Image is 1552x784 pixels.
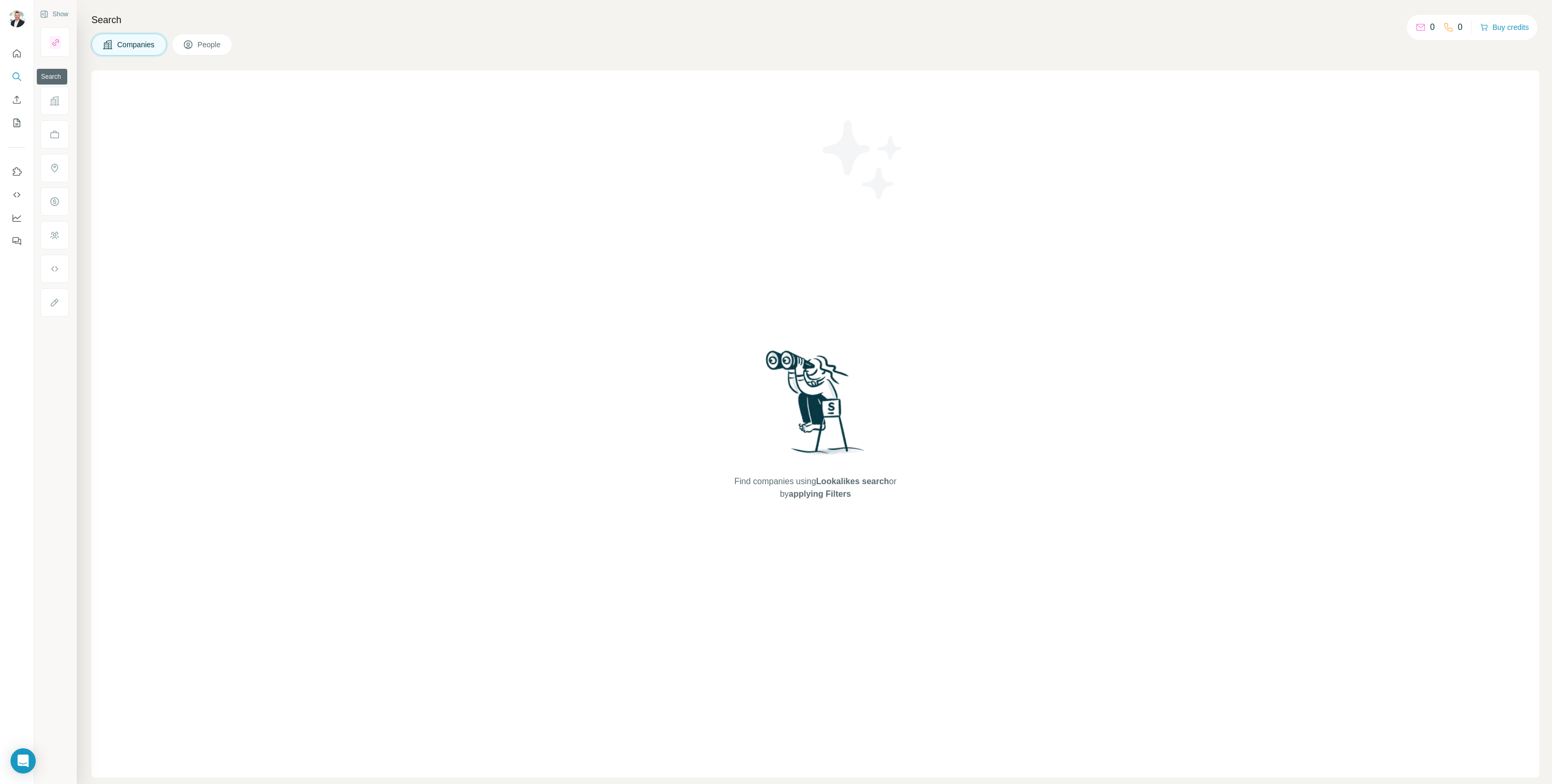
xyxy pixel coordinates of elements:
[117,39,156,50] span: Companies
[761,348,870,465] img: Surfe Illustration - Woman searching with binoculars
[816,477,889,486] span: Lookalikes search
[8,90,25,109] button: Enrich CSV
[91,13,1539,27] h4: Search
[8,162,25,181] button: Use Surfe on LinkedIn
[8,44,25,63] button: Quick start
[1430,21,1435,34] p: 0
[8,208,25,227] button: Dashboard
[33,6,76,22] button: Show
[1480,20,1529,35] button: Buy credits
[8,185,25,204] button: Use Surfe API
[816,112,910,207] img: Surfe Illustration - Stars
[8,11,25,27] img: Avatar
[8,232,25,250] button: Feedback
[8,67,25,86] button: Search
[731,475,899,500] span: Find companies using or by
[1458,21,1463,34] p: 0
[789,489,851,498] span: applying Filters
[11,748,36,773] div: Open Intercom Messenger
[8,113,25,132] button: My lists
[198,39,222,50] span: People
